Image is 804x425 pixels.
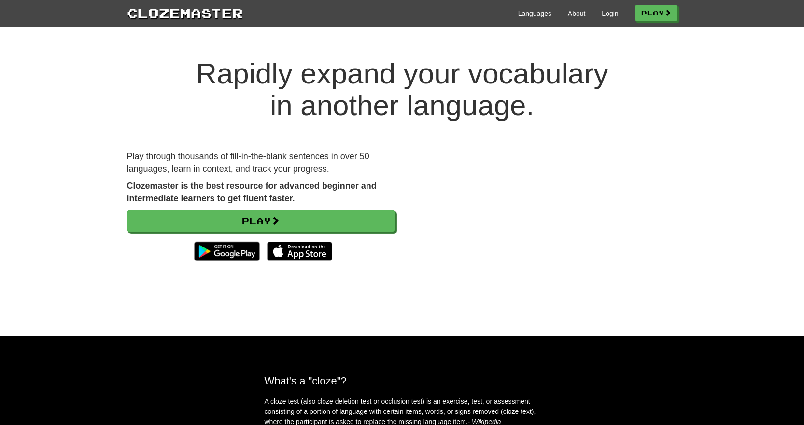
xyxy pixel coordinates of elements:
a: Clozemaster [127,4,243,22]
p: Play through thousands of fill-in-the-blank sentences in over 50 languages, learn in context, and... [127,151,395,175]
a: Login [602,9,618,18]
a: Play [635,5,677,21]
img: Download_on_the_App_Store_Badge_US-UK_135x40-25178aeef6eb6b83b96f5f2d004eda3bffbb37122de64afbaef7... [267,242,332,261]
img: Get it on Google Play [189,237,264,266]
a: About [568,9,586,18]
strong: Clozemaster is the best resource for advanced beginner and intermediate learners to get fluent fa... [127,181,377,203]
h2: What's a "cloze"? [265,375,540,387]
a: Play [127,210,395,232]
a: Languages [518,9,551,18]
